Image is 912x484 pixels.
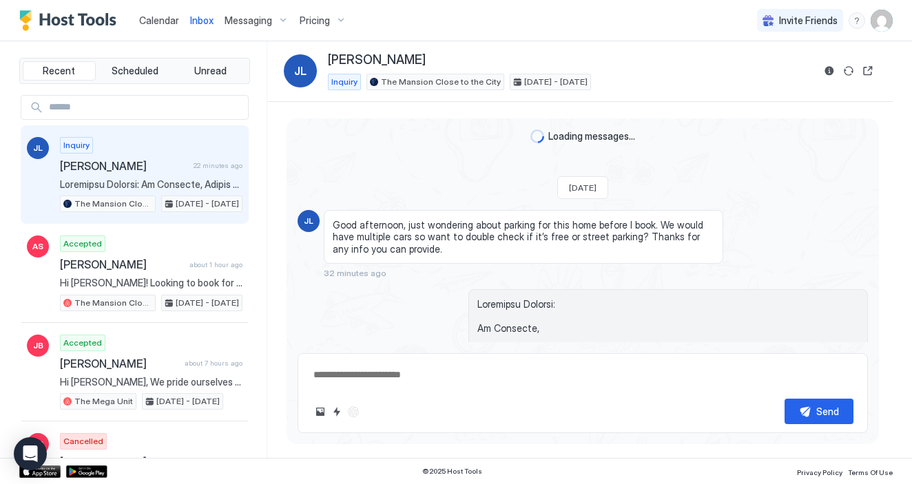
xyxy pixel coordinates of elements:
[329,403,345,420] button: Quick reply
[63,337,102,349] span: Accepted
[33,142,43,154] span: JL
[74,395,133,408] span: The Mega Unit
[816,404,839,419] div: Send
[139,14,179,26] span: Calendar
[43,96,248,119] input: Input Field
[156,395,220,408] span: [DATE] - [DATE]
[848,464,893,478] a: Terms Of Use
[139,13,179,28] a: Calendar
[176,297,239,309] span: [DATE] - [DATE]
[324,268,386,278] span: 32 minutes ago
[112,65,158,77] span: Scheduled
[63,238,102,250] span: Accepted
[19,10,123,31] a: Host Tools Logo
[190,14,214,26] span: Inbox
[422,467,482,476] span: © 2025 Host Tools
[294,63,307,79] span: JL
[60,357,179,370] span: [PERSON_NAME]
[66,465,107,478] a: Google Play Store
[194,65,227,77] span: Unread
[304,215,313,227] span: JL
[821,63,838,79] button: Reservation information
[190,13,214,28] a: Inbox
[32,240,43,253] span: AS
[63,435,103,448] span: Cancelled
[849,12,865,29] div: menu
[60,277,242,289] span: Hi [PERSON_NAME]! Looking to book for a work trip next week and wanted to check and see about che...
[60,376,242,388] span: Hi [PERSON_NAME], We pride ourselves on providing a 5-star experience. Just wanted to check in an...
[14,437,47,470] div: Open Intercom Messenger
[328,52,426,68] span: [PERSON_NAME]
[548,130,635,143] span: Loading messages...
[63,139,90,151] span: Inquiry
[333,219,714,255] span: Good afternoon, just wondering about parking for this home before I book. We would have multiple ...
[840,63,857,79] button: Sync reservation
[300,14,330,27] span: Pricing
[524,76,588,88] span: [DATE] - [DATE]
[33,339,43,352] span: JB
[194,161,242,170] span: 22 minutes ago
[99,61,172,81] button: Scheduled
[312,403,329,420] button: Upload image
[779,14,838,27] span: Invite Friends
[43,65,75,77] span: Recent
[569,182,597,193] span: [DATE]
[23,61,96,81] button: Recent
[60,257,184,271] span: [PERSON_NAME]
[530,129,544,143] div: loading
[860,63,876,79] button: Open reservation
[19,465,61,478] a: App Store
[848,468,893,476] span: Terms Of Use
[225,14,272,27] span: Messaging
[185,359,242,368] span: about 7 hours ago
[871,10,893,32] div: User profile
[797,468,842,476] span: Privacy Policy
[785,399,853,424] button: Send
[189,260,242,269] span: about 1 hour ago
[176,198,239,210] span: [DATE] - [DATE]
[19,58,250,84] div: tab-group
[331,76,357,88] span: Inquiry
[74,198,152,210] span: The Mansion Close to the City
[60,455,176,469] span: [PERSON_NAME]
[60,159,188,173] span: [PERSON_NAME]
[74,297,152,309] span: The Mansion Close to the City
[60,178,242,191] span: Loremipsu Dolorsi: Am Consecte, Adipis eli sedd eiusmod, T incidi ut lab etd magn aliq E adm veni...
[381,76,501,88] span: The Mansion Close to the City
[174,61,247,81] button: Unread
[797,464,842,478] a: Privacy Policy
